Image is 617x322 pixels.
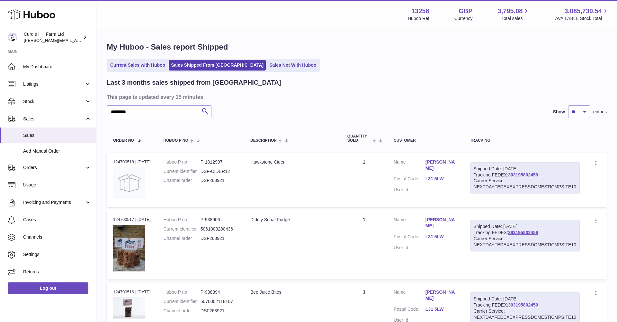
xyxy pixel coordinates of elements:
span: Usage [23,182,91,188]
img: 1705935836.jpg [113,297,145,319]
dt: Current identifier [164,168,201,175]
dt: Huboo P no [164,289,201,295]
span: 3,085,730.54 [564,7,602,15]
a: 3,795.08 Total sales [498,7,530,22]
span: Add Manual Order [23,148,91,154]
strong: GBP [459,7,472,15]
div: Bee Juice Bites [250,289,335,295]
div: Tracking [470,138,580,143]
span: Invoicing and Payments [23,199,85,205]
dt: Channel order [164,235,201,241]
span: Description [250,138,277,143]
dd: P-1012907 [201,159,237,165]
a: L31 5LW [425,234,457,240]
a: 3,085,730.54 AVAILABLE Stock Total [555,7,609,22]
div: Shipped Date: [DATE] [474,296,576,302]
div: Carrier Service: NEXTDAYFEDEXEXPRESSDOMESTICMPSITE10 [474,178,576,190]
dd: 5070002118107 [201,298,237,305]
span: Cases [23,217,91,223]
dd: P-938906 [201,217,237,223]
span: Listings [23,81,85,87]
dt: Name [394,159,425,173]
a: L31 5LW [425,176,457,182]
div: Curdle Hill Farm Ltd [24,31,82,43]
a: [PERSON_NAME] [425,289,457,301]
dt: Name [394,289,425,303]
a: 393195802459 [508,230,538,235]
h1: My Huboo - Sales report Shipped [107,42,607,52]
div: Shipped Date: [DATE] [474,166,576,172]
div: Hawkstone Cider [250,159,335,165]
span: [PERSON_NAME][EMAIL_ADDRESS][DOMAIN_NAME] [24,38,129,43]
div: 124700517 | [DATE] [113,217,151,223]
img: 132581705941774.jpg [113,225,145,272]
a: 393195802459 [508,302,538,308]
dd: DSF-CIDER12 [201,168,237,175]
span: Returns [23,269,91,275]
div: Diddly Squat Fudge [250,217,335,223]
a: 393195802459 [508,172,538,177]
span: Orders [23,165,85,171]
dt: Channel order [164,308,201,314]
span: Huboo P no [164,138,188,143]
div: Tracking FEDEX: [470,220,580,251]
span: entries [593,109,607,115]
div: Carrier Service: NEXTDAYFEDEXEXPRESSDOMESTICMPSITE10 [474,308,576,320]
h2: Last 3 months sales shipped from [GEOGRAPHIC_DATA] [107,78,281,87]
a: [PERSON_NAME] [425,159,457,171]
span: My Dashboard [23,64,91,70]
div: Currency [454,15,473,22]
span: Order No [113,138,134,143]
span: Sales [23,116,85,122]
dt: Current identifier [164,298,201,305]
div: 124700518 | [DATE] [113,159,151,165]
dd: DSF263921 [201,235,237,241]
label: Show [553,109,565,115]
div: Shipped Date: [DATE] [474,223,576,230]
span: Settings [23,251,91,258]
strong: 13258 [411,7,429,15]
img: miranda@diddlysquatfarmshop.com [8,33,17,42]
dt: Postal Code [394,176,425,184]
dt: Postal Code [394,306,425,314]
img: no-photo.jpg [113,167,145,199]
dd: 5061003280436 [201,226,237,232]
dt: Current identifier [164,226,201,232]
span: Stock [23,99,85,105]
dt: User Id [394,245,425,251]
dt: Channel order [164,177,201,184]
div: Carrier Service: NEXTDAYFEDEXEXPRESSDOMESTICMPSITE10 [474,236,576,248]
span: Sales [23,132,91,138]
span: Channels [23,234,91,240]
dt: User Id [394,187,425,193]
td: 1 [341,210,387,279]
dd: P-938894 [201,289,237,295]
a: [PERSON_NAME] [425,217,457,229]
dt: Huboo P no [164,217,201,223]
h3: This page is updated every 15 minutes [107,93,605,100]
div: 124700516 | [DATE] [113,289,151,295]
div: Huboo Ref [408,15,429,22]
span: Quantity Sold [347,134,371,143]
dt: Postal Code [394,234,425,241]
span: Total sales [501,15,530,22]
div: Tracking FEDEX: [470,162,580,194]
dd: DSF263921 [201,177,237,184]
dt: Huboo P no [164,159,201,165]
span: 3,795.08 [498,7,523,15]
td: 1 [341,153,387,207]
a: L31 5LW [425,306,457,312]
a: Sales Shipped From [GEOGRAPHIC_DATA] [169,60,266,71]
a: Log out [8,282,88,294]
a: Current Sales with Huboo [108,60,167,71]
dt: Name [394,217,425,231]
div: Customer [394,138,457,143]
a: Sales Not With Huboo [267,60,318,71]
dd: DSF263921 [201,308,237,314]
span: AVAILABLE Stock Total [555,15,609,22]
